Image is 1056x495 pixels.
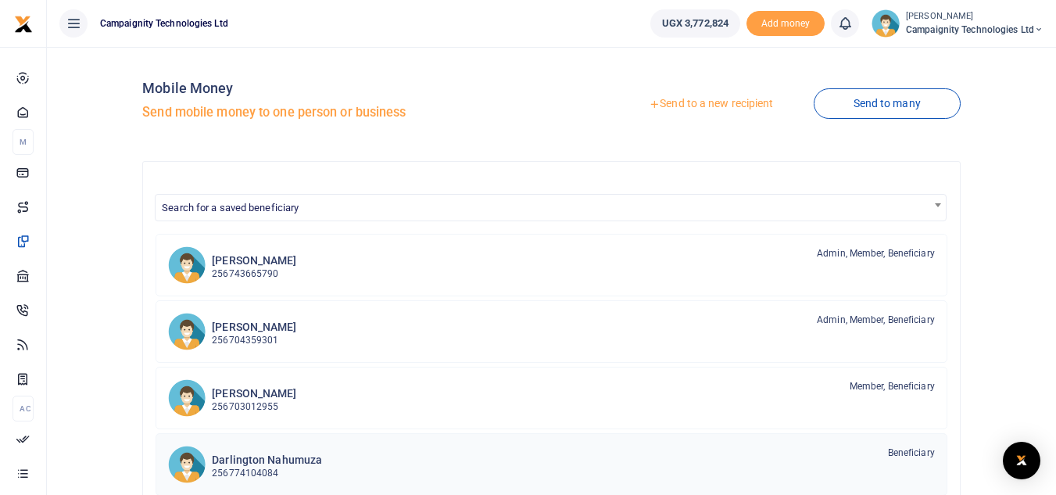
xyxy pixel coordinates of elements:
[212,254,296,267] h6: [PERSON_NAME]
[212,267,296,282] p: 256743665790
[906,10,1043,23] small: [PERSON_NAME]
[142,80,545,97] h4: Mobile Money
[662,16,728,31] span: UGX 3,772,824
[13,396,34,421] li: Ac
[142,105,545,120] h5: Send mobile money to one person or business
[156,300,947,363] a: EB [PERSON_NAME] 256704359301 Admin, Member, Beneficiary
[168,379,206,417] img: SA
[156,367,947,429] a: SA [PERSON_NAME] 256703012955 Member, Beneficiary
[906,23,1043,37] span: Campaignity Technologies Ltd
[94,16,234,30] span: Campaignity Technologies Ltd
[872,9,900,38] img: profile-user
[814,88,961,119] a: Send to many
[850,379,935,393] span: Member, Beneficiary
[650,9,740,38] a: UGX 3,772,824
[212,466,322,481] p: 256774104084
[212,400,296,414] p: 256703012955
[156,195,946,219] span: Search for a saved beneficiary
[168,246,206,284] img: SN
[212,387,296,400] h6: [PERSON_NAME]
[888,446,935,460] span: Beneficiary
[212,454,322,467] h6: Darlington Nahumuza
[609,90,813,118] a: Send to a new recipient
[212,321,296,334] h6: [PERSON_NAME]
[162,202,299,213] span: Search for a saved beneficiary
[1003,442,1040,479] div: Open Intercom Messenger
[168,313,206,350] img: EB
[746,11,825,37] li: Toup your wallet
[817,313,935,327] span: Admin, Member, Beneficiary
[746,11,825,37] span: Add money
[872,9,1043,38] a: profile-user [PERSON_NAME] Campaignity Technologies Ltd
[155,194,947,221] span: Search for a saved beneficiary
[14,15,33,34] img: logo-small
[644,9,746,38] li: Wallet ballance
[14,17,33,29] a: logo-small logo-large logo-large
[212,333,296,348] p: 256704359301
[156,234,947,296] a: SN [PERSON_NAME] 256743665790 Admin, Member, Beneficiary
[817,246,935,260] span: Admin, Member, Beneficiary
[746,16,825,28] a: Add money
[168,446,206,483] img: DN
[13,129,34,155] li: M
